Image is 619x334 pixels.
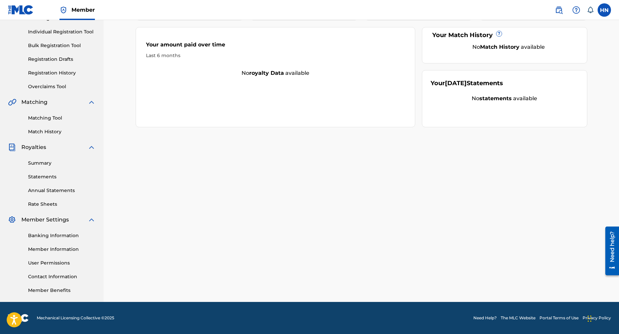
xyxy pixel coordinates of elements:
a: Annual Statements [28,187,96,194]
iframe: Chat Widget [586,302,619,334]
div: Drag [588,309,592,329]
div: Help [570,3,583,17]
img: Top Rightsholder [59,6,67,14]
a: Contact Information [28,273,96,280]
a: Member Benefits [28,287,96,294]
img: logo [8,314,29,322]
span: [DATE] [445,79,467,87]
div: User Menu [598,3,611,17]
div: Last 6 months [146,52,405,59]
img: MLC Logo [8,5,34,15]
span: Royalties [21,143,46,151]
img: Matching [8,98,16,106]
a: Individual Registration Tool [28,28,96,35]
div: Notifications [587,7,594,13]
a: Need Help? [473,315,497,321]
span: Member Settings [21,216,69,224]
strong: statements [479,95,512,102]
a: Matching Tool [28,115,96,122]
div: No available [439,43,579,51]
img: help [572,6,580,14]
img: expand [88,216,96,224]
a: Public Search [552,3,566,17]
img: Royalties [8,143,16,151]
strong: Match History [480,44,519,50]
a: Summary [28,160,96,167]
div: Your Match History [431,31,579,40]
strong: royalty data [249,70,284,76]
iframe: Resource Center [600,224,619,278]
span: Matching [21,98,47,106]
a: Registration Drafts [28,56,96,63]
img: search [555,6,563,14]
img: expand [88,98,96,106]
a: Banking Information [28,232,96,239]
img: expand [88,143,96,151]
a: Match History [28,128,96,135]
div: Your amount paid over time [146,41,405,52]
a: Registration History [28,69,96,76]
div: No available [431,95,579,103]
a: Privacy Policy [583,315,611,321]
span: Member [71,6,95,14]
a: Rate Sheets [28,201,96,208]
div: No available [136,69,415,77]
span: ? [496,31,502,36]
a: Member Information [28,246,96,253]
a: Statements [28,173,96,180]
a: User Permissions [28,260,96,267]
div: Your Statements [431,79,503,88]
img: Member Settings [8,216,16,224]
a: Overclaims Tool [28,83,96,90]
a: Bulk Registration Tool [28,42,96,49]
span: Mechanical Licensing Collective © 2025 [37,315,114,321]
a: The MLC Website [501,315,535,321]
a: Portal Terms of Use [539,315,579,321]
